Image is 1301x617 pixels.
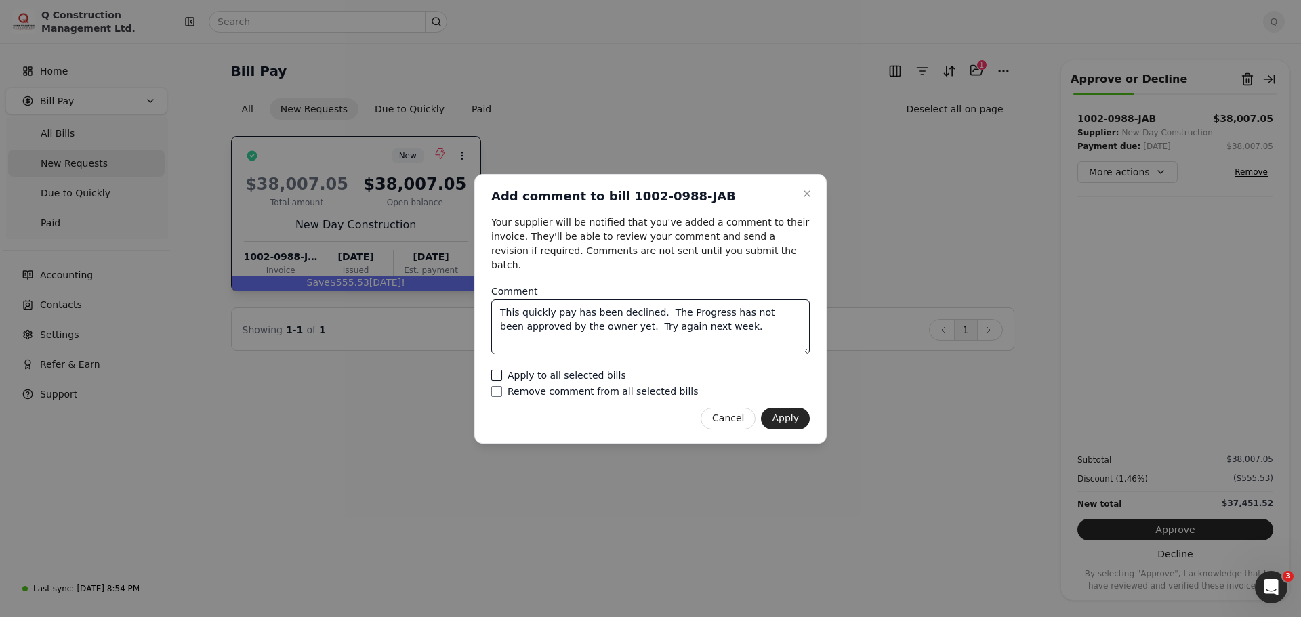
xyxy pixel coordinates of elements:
iframe: Intercom live chat [1255,571,1287,603]
button: Cancel [701,408,756,429]
label: Comment [491,286,538,297]
span: 3 [1283,571,1294,582]
label: Remove comment from all selected bills [508,387,698,396]
div: Your supplier will be notified that you've added a comment to their invoice. They'll be able to r... [491,215,810,272]
h2: Add comment to bill 1002-0988-JAB [491,188,736,205]
label: Apply to all selected bills [508,370,626,380]
textarea: This quickly pay has been declined. The Progress has not been approved by the owner yet. Try agai... [491,299,810,354]
button: Apply [761,408,810,429]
